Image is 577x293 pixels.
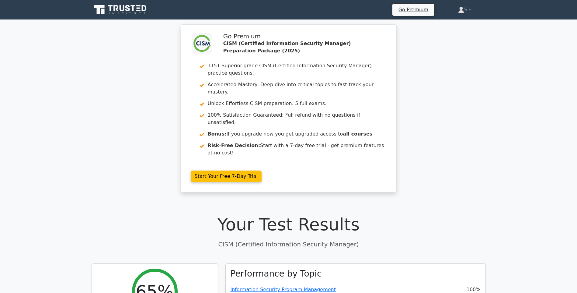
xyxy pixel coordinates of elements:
[231,269,322,279] h3: Performance by Topic
[443,4,485,16] a: S
[231,287,336,292] a: Information Security Program Management
[92,240,486,249] p: CISM (Certified Information Security Manager)
[191,171,262,182] a: Start Your Free 7-Day Trial
[92,214,486,235] h1: Your Test Results
[395,5,432,14] a: Go Premium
